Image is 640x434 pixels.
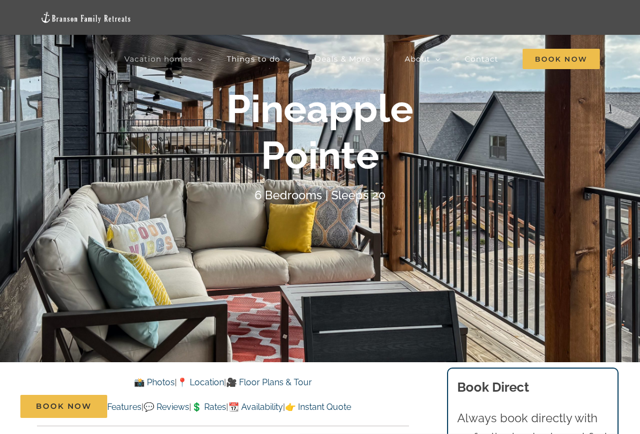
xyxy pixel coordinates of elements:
span: Deals & More [315,55,370,63]
a: 📍 Location [177,377,224,387]
a: About [405,42,441,77]
a: Book Now [20,395,107,418]
span: Contact [465,55,498,63]
span: Vacation homes [124,55,192,63]
a: Vacation homes [124,42,203,77]
span: Things to do [227,55,280,63]
b: Book Direct [457,379,529,395]
p: | | [37,376,409,390]
img: Branson Family Retreats Logo [40,11,131,24]
a: Contact [465,42,498,77]
span: About [405,55,430,63]
b: Pineapple Pointe [227,86,413,177]
a: 🎥 Floor Plans & Tour [226,377,312,387]
span: Book Now [36,402,92,411]
a: Things to do [227,42,291,77]
span: Book Now [523,49,600,69]
a: 📸 Photos [134,377,175,387]
nav: Main Menu Sticky [124,42,600,77]
h4: 6 Bedrooms | Sleeps 20 [255,188,386,202]
a: Deals & More [315,42,381,77]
